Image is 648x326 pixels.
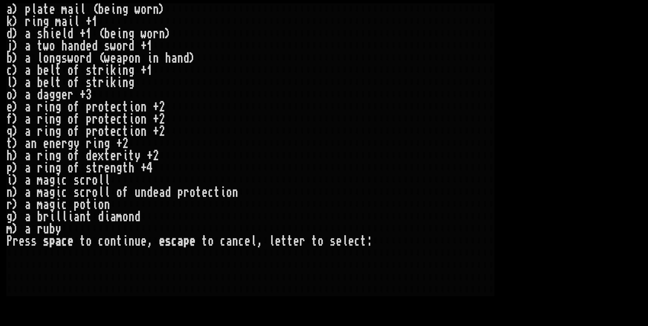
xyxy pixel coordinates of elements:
div: i [43,125,49,138]
div: e [92,150,98,162]
div: e [61,89,67,101]
div: + [116,138,122,150]
div: d [37,89,43,101]
div: e [110,125,116,138]
div: i [128,113,135,125]
div: o [67,64,74,77]
div: g [55,89,61,101]
div: g [49,186,55,199]
div: g [55,150,61,162]
div: r [67,89,74,101]
div: ) [13,101,19,113]
div: a [25,138,31,150]
div: h [165,52,171,64]
div: g [67,138,74,150]
div: n [141,101,147,113]
div: r [86,186,92,199]
div: p [25,3,31,16]
div: e [104,162,110,174]
div: ) [13,28,19,40]
div: f [74,77,80,89]
div: c [80,186,86,199]
div: p [86,113,92,125]
div: c [6,64,13,77]
div: + [141,162,147,174]
div: n [37,16,43,28]
div: r [37,150,43,162]
div: w [104,52,110,64]
div: r [86,174,92,186]
div: g [116,162,122,174]
div: a [171,52,177,64]
div: s [74,186,80,199]
div: o [74,52,80,64]
div: r [80,52,86,64]
div: c [61,186,67,199]
div: a [43,89,49,101]
div: f [74,101,80,113]
div: ( [92,3,98,16]
div: a [67,40,74,52]
div: l [74,16,80,28]
div: r [116,150,122,162]
div: + [153,101,159,113]
div: ) [13,3,19,16]
div: g [55,52,61,64]
div: t [55,77,61,89]
div: w [110,40,116,52]
div: n [49,162,55,174]
div: t [6,138,13,150]
div: b [37,64,43,77]
div: r [92,101,98,113]
div: t [104,150,110,162]
div: m [55,16,61,28]
div: r [98,77,104,89]
div: c [80,174,86,186]
div: ) [189,52,196,64]
div: u [135,186,141,199]
div: r [147,3,153,16]
div: l [104,186,110,199]
div: p [122,52,128,64]
div: s [86,77,92,89]
div: p [6,162,13,174]
div: r [98,64,104,77]
div: o [141,3,147,16]
div: a [25,40,31,52]
div: a [25,89,31,101]
div: l [6,77,13,89]
div: n [159,28,165,40]
div: n [49,138,55,150]
div: i [31,16,37,28]
div: m [61,3,67,16]
div: t [43,3,49,16]
div: f [122,186,128,199]
div: t [92,77,98,89]
div: a [25,52,31,64]
div: b [37,77,43,89]
div: t [37,40,43,52]
div: i [92,138,98,150]
div: i [43,101,49,113]
div: n [6,186,13,199]
div: t [104,113,110,125]
div: n [122,28,128,40]
div: i [74,3,80,16]
div: 2 [159,125,165,138]
div: n [141,125,147,138]
div: n [49,150,55,162]
div: o [98,113,104,125]
div: ) [13,52,19,64]
div: a [43,174,49,186]
div: d [67,28,74,40]
div: e [153,186,159,199]
div: ) [13,125,19,138]
div: t [128,150,135,162]
div: o [92,186,98,199]
div: n [31,138,37,150]
div: e [49,3,55,16]
div: n [141,113,147,125]
div: o [147,28,153,40]
div: d [86,52,92,64]
div: s [37,28,43,40]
